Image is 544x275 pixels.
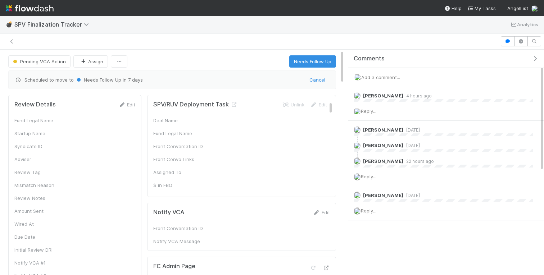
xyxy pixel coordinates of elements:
div: Fund Legal Name [153,130,207,137]
span: Add a comment... [361,74,400,80]
span: 💣 [6,21,13,27]
img: avatar_8fe3758e-7d23-4e6b-a9f5-b81892974716.png [354,192,361,199]
span: 22 hours ago [403,159,434,164]
button: Pending VCA Action [8,55,71,68]
div: Wired At [14,220,68,228]
a: My Tasks [467,5,496,12]
div: Syndicate ID [14,143,68,150]
span: [PERSON_NAME] [363,192,403,198]
span: Reply... [361,208,376,214]
div: Front Convo Links [153,156,207,163]
span: [PERSON_NAME] [363,158,403,164]
a: Edit [313,210,330,215]
a: Analytics [510,20,538,29]
span: [DATE] [403,193,420,198]
span: 4 hours ago [403,93,432,98]
span: Comments [354,55,385,62]
div: Review Tag [14,169,68,176]
img: avatar_8fe3758e-7d23-4e6b-a9f5-b81892974716.png [354,142,361,149]
div: Mismatch Reason [14,182,68,189]
span: [DATE] [403,127,420,133]
span: Needs Follow Up [75,77,121,83]
div: Initial Review DRI [14,246,68,253]
img: logo-inverted-e16ddd16eac7371096b0.svg [6,2,54,14]
img: avatar_b467e446-68e1-4310-82a7-76c532dc3f4b.png [354,92,361,99]
h5: Notify VCA [153,209,184,216]
img: avatar_cbf6e7c1-1692-464b-bc1b-b8582b2cbdce.png [354,126,361,133]
img: avatar_784ea27d-2d59-4749-b480-57d513651deb.png [354,108,361,115]
span: Pending VCA Action [12,59,66,64]
div: Front Conversation ID [153,225,207,232]
div: Adviser [14,156,68,163]
a: Unlink [282,102,304,107]
h5: FC Admin Page [153,263,195,270]
div: Startup Name [14,130,68,137]
div: Due Date [14,233,68,240]
div: Notify VCA Message [153,238,207,245]
span: [PERSON_NAME] [363,93,403,98]
button: Assign [73,55,108,68]
button: Needs Follow Up [289,55,336,68]
a: Edit [118,102,135,107]
span: My Tasks [467,5,496,11]
span: [PERSON_NAME] [363,142,403,148]
span: Scheduled to move to in 7 days [14,76,305,83]
img: avatar_784ea27d-2d59-4749-b480-57d513651deb.png [354,173,361,180]
div: Notify VCA #1 [14,259,68,266]
h5: Review Details [14,101,56,108]
span: Reply... [361,174,376,179]
div: Amount Sent [14,207,68,215]
img: avatar_8fe3758e-7d23-4e6b-a9f5-b81892974716.png [354,157,361,165]
div: Help [444,5,462,12]
div: Review Notes [14,194,68,202]
a: Edit [310,102,327,107]
img: avatar_784ea27d-2d59-4749-b480-57d513651deb.png [354,207,361,215]
img: avatar_784ea27d-2d59-4749-b480-57d513651deb.png [354,74,361,81]
h5: SPV/RUV Deployment Task [153,101,237,108]
div: Front Conversation ID [153,143,207,150]
button: Cancel [305,74,330,86]
span: Reply... [361,108,376,114]
div: Fund Legal Name [14,117,68,124]
div: Deal Name [153,117,207,124]
div: $ in FBO [153,182,207,189]
img: avatar_784ea27d-2d59-4749-b480-57d513651deb.png [531,5,538,12]
span: AngelList [507,5,528,11]
span: [DATE] [403,143,420,148]
span: SPV Finalization Tracker [14,21,92,28]
span: [PERSON_NAME] [363,127,403,133]
div: Assigned To [153,169,207,176]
